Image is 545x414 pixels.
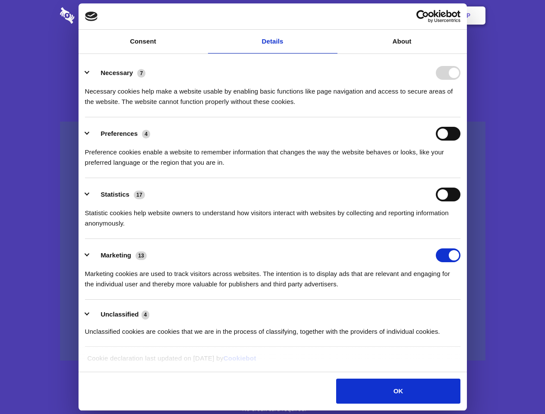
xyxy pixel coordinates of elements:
a: Login [391,2,429,29]
div: Preference cookies enable a website to remember information that changes the way the website beha... [85,141,460,168]
a: Cookiebot [224,354,256,362]
button: Unclassified (4) [85,309,155,320]
button: OK [336,379,460,404]
button: Statistics (17) [85,188,151,201]
button: Preferences (4) [85,127,156,141]
div: Unclassified cookies are cookies that we are in the process of classifying, together with the pro... [85,320,460,337]
a: About [337,30,467,53]
a: Pricing [253,2,291,29]
span: 13 [135,251,147,260]
iframe: Drift Widget Chat Controller [502,371,535,404]
div: Cookie declaration last updated on [DATE] by [81,353,464,370]
label: Statistics [101,191,129,198]
label: Marketing [101,251,131,259]
div: Necessary cookies help make a website usable by enabling basic functions like page navigation and... [85,80,460,107]
label: Necessary [101,69,133,76]
a: Wistia video thumbnail [60,122,485,361]
span: 4 [142,130,150,138]
button: Marketing (13) [85,248,152,262]
a: Usercentrics Cookiebot - opens in a new window [385,10,460,23]
span: 17 [134,191,145,199]
div: Marketing cookies are used to track visitors across websites. The intention is to display ads tha... [85,262,460,289]
a: Consent [79,30,208,53]
img: logo-wordmark-white-trans-d4663122ce5f474addd5e946df7df03e33cb6a1c49d2221995e7729f52c070b2.svg [60,7,134,24]
label: Preferences [101,130,138,137]
div: Statistic cookies help website owners to understand how visitors interact with websites by collec... [85,201,460,229]
a: Contact [350,2,390,29]
a: Details [208,30,337,53]
button: Necessary (7) [85,66,151,80]
img: logo [85,12,98,21]
span: 7 [137,69,145,78]
h4: Auto-redaction of sensitive data, encrypted data sharing and self-destructing private chats. Shar... [60,78,485,107]
h1: Eliminate Slack Data Loss. [60,39,485,70]
span: 4 [142,310,150,319]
